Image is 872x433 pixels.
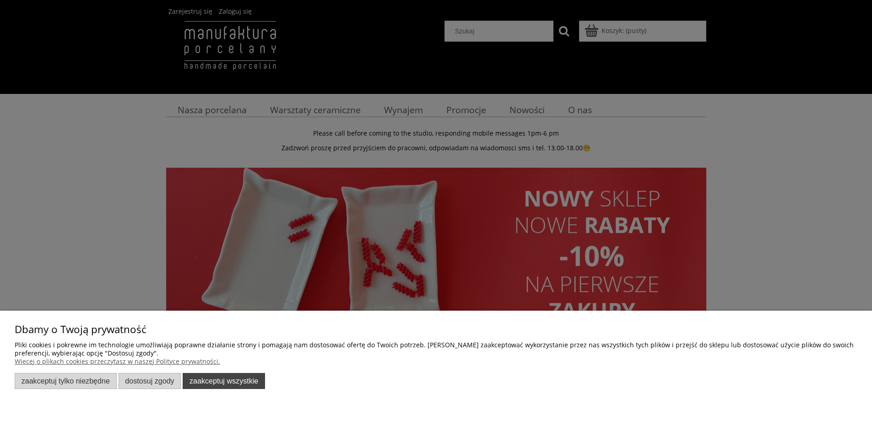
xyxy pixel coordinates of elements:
[119,373,181,389] button: Dostosuj zgody
[15,341,857,357] p: Pliki cookies i pokrewne im technologie umożliwiają poprawne działanie strony i pomagają nam dost...
[183,373,265,389] button: Zaakceptuj wszystkie
[15,373,117,389] button: Zaakceptuj tylko niezbędne
[15,357,220,366] a: Więcej o plikach cookies przeczytasz w naszej Polityce prywatności.
[15,325,857,334] p: Dbamy o Twoją prywatność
